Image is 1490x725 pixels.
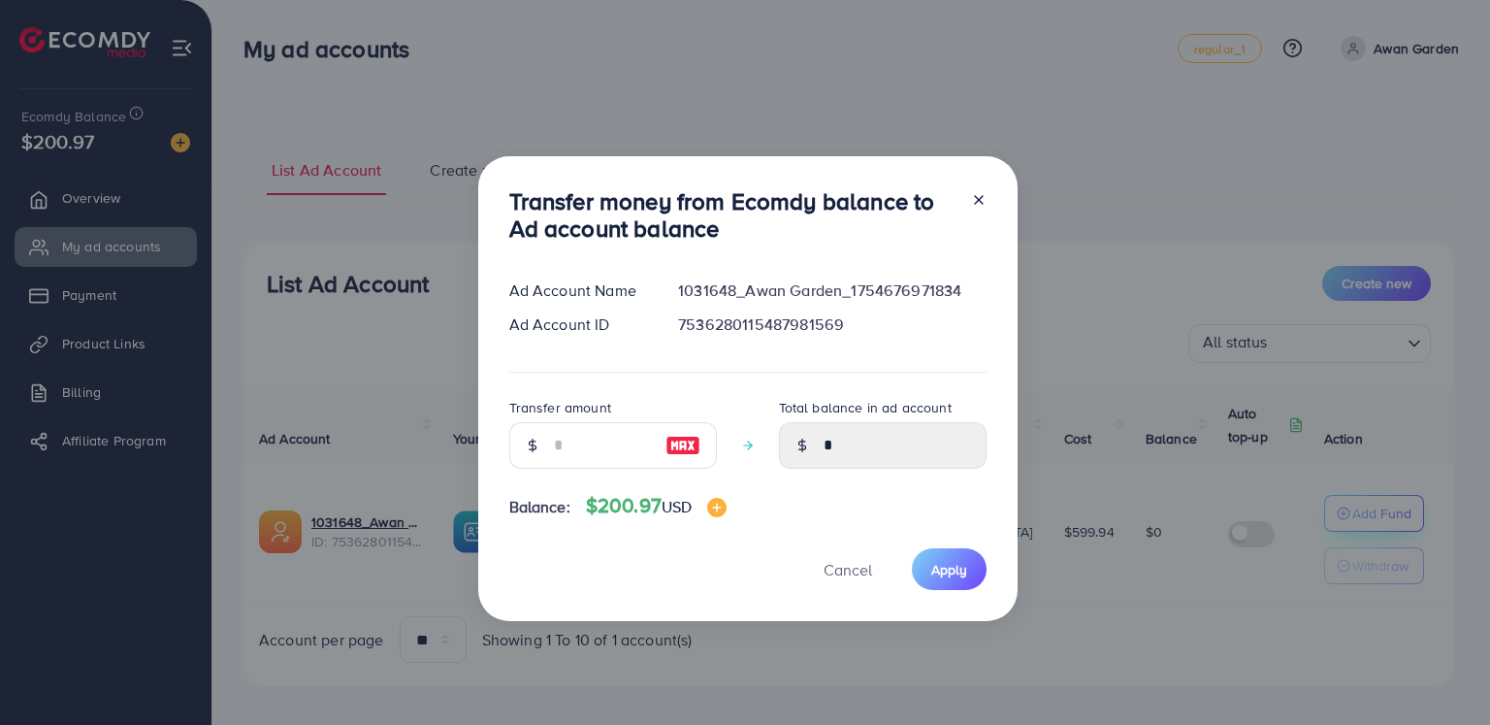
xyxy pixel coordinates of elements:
[509,398,611,417] label: Transfer amount
[912,548,987,590] button: Apply
[824,559,872,580] span: Cancel
[799,548,896,590] button: Cancel
[931,560,967,579] span: Apply
[662,496,692,517] span: USD
[779,398,952,417] label: Total balance in ad account
[707,498,727,517] img: image
[586,494,728,518] h4: $200.97
[665,434,700,457] img: image
[1408,638,1475,710] iframe: Chat
[509,187,956,244] h3: Transfer money from Ecomdy balance to Ad account balance
[509,496,570,518] span: Balance:
[663,280,1001,302] div: 1031648_Awan Garden_1754676971834
[494,313,664,336] div: Ad Account ID
[663,313,1001,336] div: 7536280115487981569
[494,280,664,302] div: Ad Account Name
